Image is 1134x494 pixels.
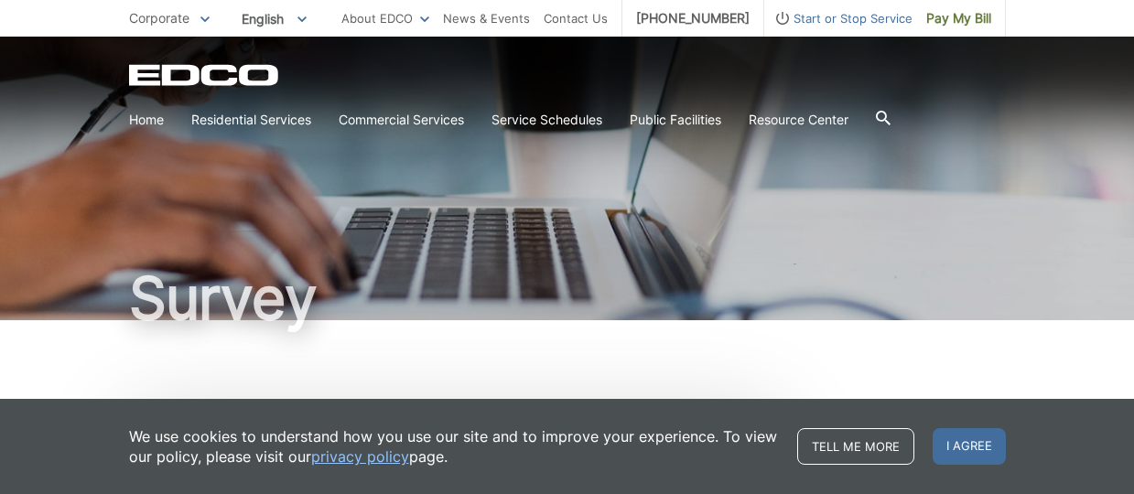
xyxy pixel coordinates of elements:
span: Pay My Bill [926,8,991,28]
a: Tell me more [797,428,914,465]
a: News & Events [443,8,530,28]
a: EDCD logo. Return to the homepage. [129,64,281,86]
p: We use cookies to understand how you use our site and to improve your experience. To view our pol... [129,426,779,467]
a: Contact Us [544,8,608,28]
a: Residential Services [191,110,311,130]
a: Commercial Services [339,110,464,130]
a: Service Schedules [491,110,602,130]
a: Home [129,110,164,130]
span: English [228,4,320,34]
span: I agree [933,428,1006,465]
span: Corporate [129,10,189,26]
a: privacy policy [311,446,409,467]
a: About EDCO [341,8,429,28]
a: Resource Center [749,110,848,130]
h1: Survey [129,269,1006,328]
a: Public Facilities [630,110,721,130]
